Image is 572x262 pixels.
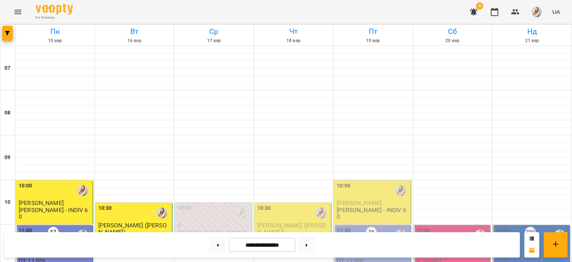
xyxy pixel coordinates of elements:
label: 11:00 [19,227,32,235]
h6: 17 вер [175,37,252,44]
label: 11:00 [416,227,430,235]
span: [PERSON_NAME] ([PERSON_NAME]) [257,222,326,235]
h6: 16 вер [96,37,173,44]
label: 250 [525,227,536,238]
label: 11:00 [496,227,509,235]
h6: 19 вер [334,37,411,44]
img: db46d55e6fdf8c79d257263fe8ff9f52.jpeg [531,7,542,17]
img: Адамович Вікторія [236,207,247,218]
h6: 09 [4,154,10,162]
h6: 08 [4,109,10,117]
h6: Пт [334,26,411,37]
label: 38 [366,227,377,238]
label: 10:30 [178,204,191,212]
label: 10:30 [257,204,271,212]
h6: 18 вер [255,37,332,44]
button: Menu [9,3,27,21]
h6: 21 вер [493,37,571,44]
span: For Business [36,15,73,20]
label: 10:30 [98,204,112,212]
span: 8 [476,2,483,10]
img: Voopty Logo [36,4,73,15]
button: UA [549,5,563,19]
h6: Ср [175,26,252,37]
h6: Вт [96,26,173,37]
h6: 10 [4,198,10,206]
span: [PERSON_NAME] [337,199,382,206]
label: 37 [48,227,59,238]
h6: Нд [493,26,571,37]
img: Адамович Вікторія [77,185,88,196]
h6: Пн [16,26,93,37]
p: [PERSON_NAME] - INDIV 60 [337,207,409,220]
img: Адамович Вікторія [156,207,168,218]
h6: 20 вер [414,37,491,44]
img: Адамович Вікторія [395,185,406,196]
h6: 15 вер [16,37,93,44]
span: UA [552,8,560,16]
h6: Сб [414,26,491,37]
span: [PERSON_NAME] [19,199,64,206]
p: [PERSON_NAME] - INDIV 60 [19,207,91,220]
label: 10:00 [337,182,350,190]
h6: 07 [4,64,10,72]
h6: Чт [255,26,332,37]
label: 11:00 [337,227,350,235]
img: Адамович Вікторія [315,207,327,218]
span: [PERSON_NAME] ([PERSON_NAME]) [98,222,167,235]
p: 0 [178,222,250,228]
label: 10:00 [19,182,32,190]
